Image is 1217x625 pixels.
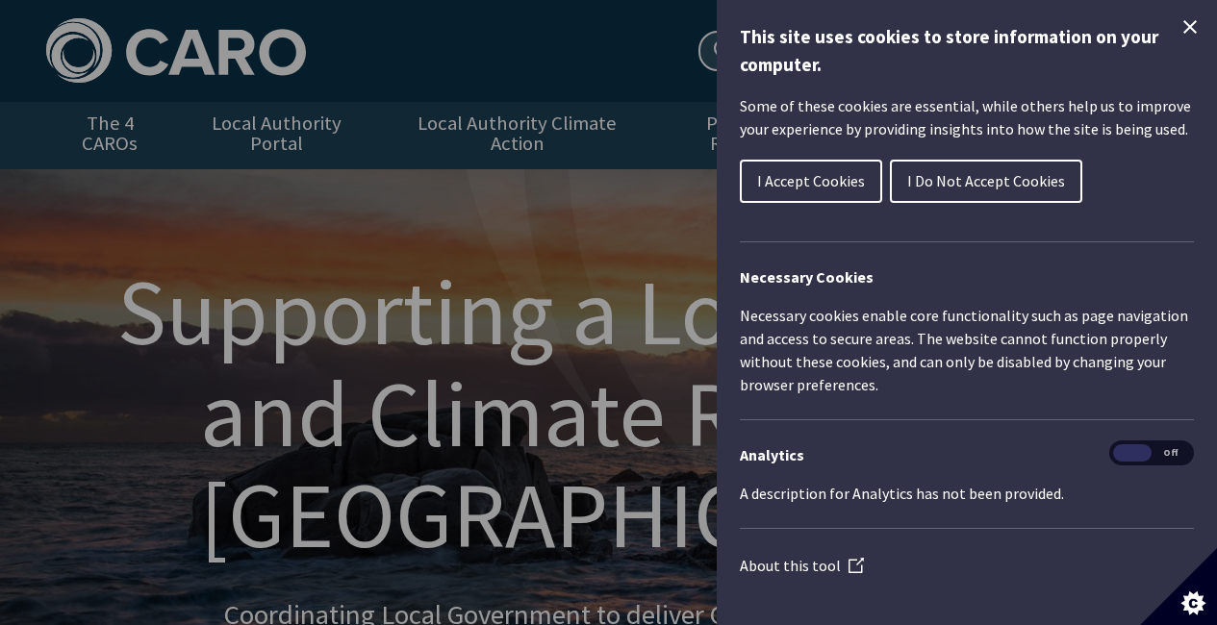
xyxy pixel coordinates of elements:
button: I Do Not Accept Cookies [890,160,1082,203]
a: About this tool [740,556,864,575]
span: I Accept Cookies [757,171,865,190]
button: Close Cookie Control [1179,15,1202,38]
p: A description for Analytics has not been provided. [740,482,1194,505]
p: Some of these cookies are essential, while others help us to improve your experience by providing... [740,94,1194,140]
button: Set cookie preferences [1140,548,1217,625]
h3: Analytics [740,443,1194,466]
span: Off [1152,444,1190,462]
h2: Necessary Cookies [740,265,1194,288]
h1: This site uses cookies to store information on your computer. [740,23,1194,79]
p: Necessary cookies enable core functionality such as page navigation and access to secure areas. T... [740,304,1194,396]
span: On [1113,444,1152,462]
button: I Accept Cookies [740,160,882,203]
span: I Do Not Accept Cookies [907,171,1065,190]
